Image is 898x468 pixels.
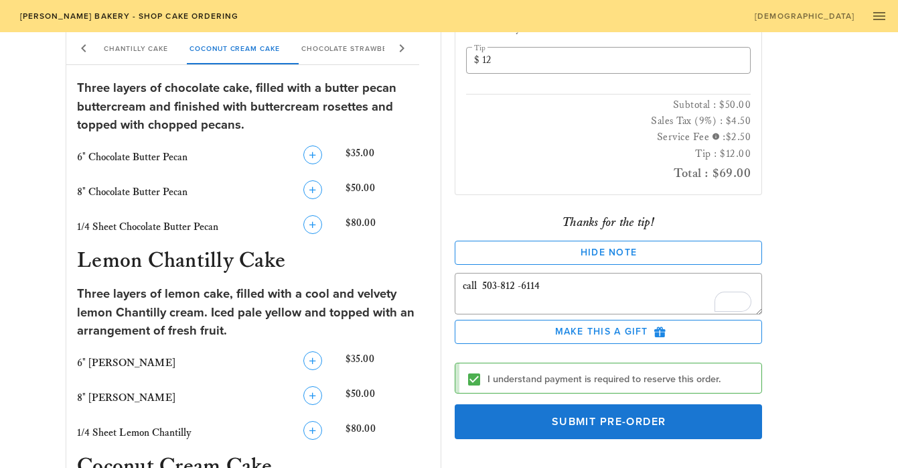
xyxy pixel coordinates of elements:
[343,384,433,413] div: $50.00
[77,357,175,369] span: 6" [PERSON_NAME]
[463,276,763,314] textarea: To enrich screen reader interactions, please activate Accessibility in Grammarly extension settings
[77,426,192,439] span: 1/4 Sheet Lemon Chantilly
[77,392,175,404] span: 8" [PERSON_NAME]
[474,43,485,53] label: Tip
[746,7,863,25] a: [DEMOGRAPHIC_DATA]
[343,418,433,448] div: $80.00
[455,211,763,232] div: Thanks for the tip!
[466,247,751,258] span: Hide Note
[77,186,188,198] span: 8" Chocolate Butter Pecan
[466,325,751,337] span: Make this a Gift
[74,247,433,277] h3: Lemon Chantilly Cake
[19,11,238,21] span: [PERSON_NAME] Bakery - Shop Cake Ordering
[455,404,763,438] button: Submit Pre-Order
[754,11,854,21] span: [DEMOGRAPHIC_DATA]
[291,32,481,64] div: Chocolate Strawberry Chantilly Cake
[466,97,751,113] h3: Subtotal : $50.00
[77,285,430,341] div: Three layers of lemon cake, filled with a cool and velvety lemon Chantilly cream. Iced pale yello...
[474,54,482,67] div: $
[455,319,763,343] button: Make this a Gift
[726,131,751,143] span: $2.50
[77,221,218,233] span: 1/4 Sheet Chocolate Butter Pecan
[343,143,433,172] div: $35.00
[466,129,751,146] h3: Service Fee :
[466,162,751,183] h2: Total : $69.00
[77,79,430,135] div: Three layers of chocolate cake, filled with a butter pecan buttercream and finished with buttercr...
[77,151,188,164] span: 6" Chocolate Butter Pecan
[179,32,291,64] div: Coconut Cream Cake
[466,145,751,162] h3: Tip : $12.00
[488,372,751,386] label: I understand payment is required to reserve this order.
[466,113,751,129] h3: Sales Tax (9%) : $4.50
[470,414,747,428] span: Submit Pre-Order
[343,349,433,378] div: $35.00
[11,7,247,25] a: [PERSON_NAME] Bakery - Shop Cake Ordering
[343,178,433,207] div: $50.00
[343,213,433,242] div: $80.00
[64,32,179,64] div: Lemon Chantilly Cake
[455,240,763,264] button: Hide Note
